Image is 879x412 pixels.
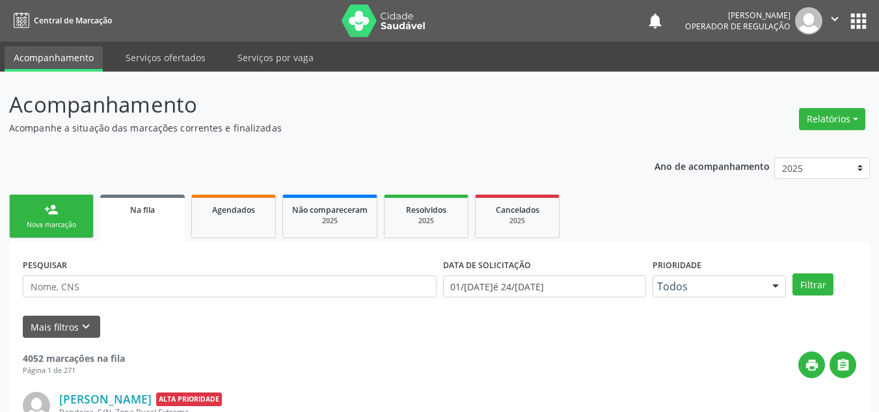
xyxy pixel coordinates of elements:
[228,46,323,69] a: Serviços por vaga
[23,365,125,376] div: Página 1 de 271
[212,204,255,215] span: Agendados
[130,204,155,215] span: Na fila
[292,216,368,226] div: 2025
[798,351,825,378] button: print
[23,316,100,338] button: Mais filtroskeyboard_arrow_down
[9,89,612,121] p: Acompanhamento
[657,280,759,293] span: Todos
[5,46,103,72] a: Acompanhamento
[828,12,842,26] i: 
[9,10,112,31] a: Central de Marcação
[685,10,791,21] div: [PERSON_NAME]
[156,392,222,406] span: Alta Prioridade
[406,204,446,215] span: Resolvidos
[646,12,664,30] button: notifications
[79,320,93,334] i: keyboard_arrow_down
[822,7,847,34] button: 
[795,7,822,34] img: img
[292,204,368,215] span: Não compareceram
[792,273,833,295] button: Filtrar
[496,204,539,215] span: Cancelados
[19,220,84,230] div: Nova marcação
[805,358,819,372] i: print
[23,352,125,364] strong: 4052 marcações na fila
[9,121,612,135] p: Acompanhe a situação das marcações correntes e finalizadas
[23,275,437,297] input: Nome, CNS
[836,358,850,372] i: 
[394,216,459,226] div: 2025
[443,275,647,297] input: Selecione um intervalo
[116,46,215,69] a: Serviços ofertados
[847,10,870,33] button: apps
[443,255,531,275] label: DATA DE SOLICITAÇÃO
[485,216,550,226] div: 2025
[830,351,856,378] button: 
[44,202,59,217] div: person_add
[685,21,791,32] span: Operador de regulação
[653,255,701,275] label: Prioridade
[23,255,67,275] label: PESQUISAR
[59,392,152,406] a: [PERSON_NAME]
[799,108,865,130] button: Relatórios
[655,158,770,174] p: Ano de acompanhamento
[34,15,112,26] span: Central de Marcação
